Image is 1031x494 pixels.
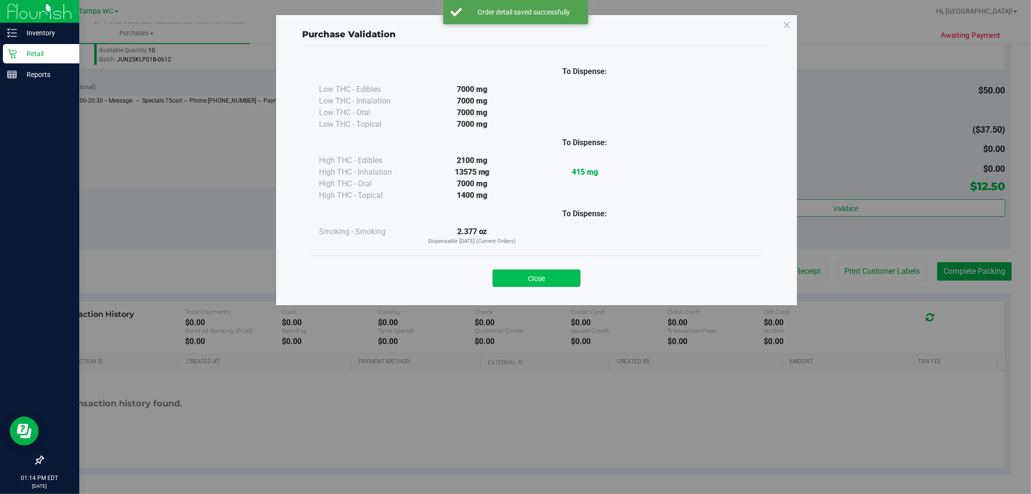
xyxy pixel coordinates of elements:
inline-svg: Retail [7,49,17,59]
p: [DATE] [4,482,75,490]
p: Reports [17,69,75,80]
div: 7000 mg [416,107,528,119]
div: 7000 mg [416,84,528,95]
div: Order detail saved successfully [467,7,581,17]
span: Purchase Validation [302,29,396,40]
div: 7000 mg [416,95,528,107]
p: Inventory [17,27,75,39]
div: Low THC - Edibles [319,84,416,95]
div: Smoking - Smoking [319,226,416,238]
div: High THC - Edibles [319,155,416,166]
div: Low THC - Topical [319,119,416,130]
div: To Dispense: [528,66,641,77]
iframe: Resource center [10,417,39,446]
p: Dispensable [DATE] (Current Orders) [416,238,528,246]
div: Low THC - Inhalation [319,95,416,107]
p: 01:14 PM EDT [4,474,75,482]
inline-svg: Reports [7,70,17,79]
div: 13575 mg [416,166,528,178]
div: 2100 mg [416,155,528,166]
button: Close [493,269,581,287]
strong: 415 mg [572,167,598,177]
div: High THC - Inhalation [319,166,416,178]
div: 2.377 oz [416,226,528,246]
div: High THC - Oral [319,178,416,190]
div: Low THC - Oral [319,107,416,119]
div: 7000 mg [416,119,528,130]
inline-svg: Inventory [7,28,17,38]
div: 7000 mg [416,178,528,190]
div: To Dispense: [528,208,641,220]
div: High THC - Topical [319,190,416,201]
div: 1400 mg [416,190,528,201]
div: To Dispense: [528,137,641,149]
p: Retail [17,48,75,60]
